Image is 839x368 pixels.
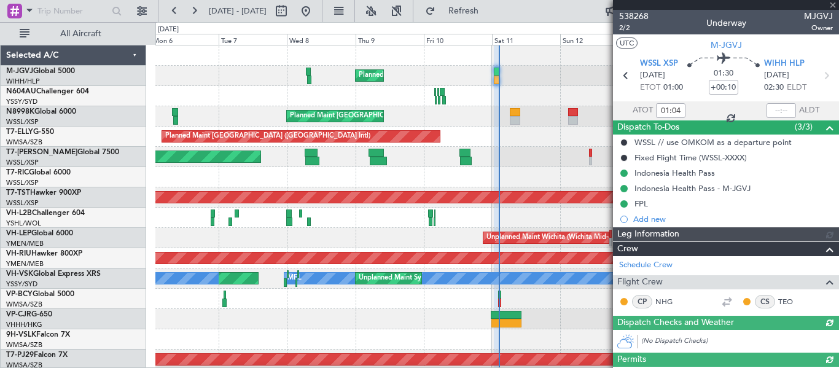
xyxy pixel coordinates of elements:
div: [DATE] [158,25,179,35]
a: TEO [778,296,806,307]
a: VH-RIUHawker 800XP [6,250,82,257]
span: T7-TST [6,189,30,197]
a: NHG [655,296,683,307]
div: CP [632,295,652,308]
a: T7-RICGlobal 6000 [6,169,71,176]
span: WSSL XSP [640,58,678,70]
div: Sat 11 [492,34,560,45]
span: Refresh [438,7,490,15]
div: Sun 12 [560,34,628,45]
a: VH-L2BChallenger 604 [6,209,85,217]
span: N8998K [6,108,34,115]
span: VP-BCY [6,291,33,298]
a: VP-BCYGlobal 5000 [6,291,74,298]
a: 9H-VSLKFalcon 7X [6,331,70,339]
a: YMEN/MEB [6,259,44,268]
a: M-JGVJGlobal 5000 [6,68,75,75]
div: Unplanned Maint Sydney ([PERSON_NAME] Intl) [359,269,510,288]
span: 9H-VSLK [6,331,36,339]
span: WIHH HLP [764,58,805,70]
span: [DATE] [640,69,665,82]
div: Fixed Flight Time (WSSL-XXXX) [634,152,747,163]
span: T7-RIC [6,169,29,176]
div: Planned Maint [GEOGRAPHIC_DATA] (Seletar) [290,107,434,125]
a: YSSY/SYD [6,97,37,106]
span: T7-ELLY [6,128,33,136]
span: VP-CJR [6,311,31,318]
a: VP-CJRG-650 [6,311,52,318]
span: Owner [804,23,833,33]
span: [DATE] [764,69,789,82]
span: All Aircraft [32,29,130,38]
a: T7-PJ29Falcon 7X [6,351,68,359]
span: N604AU [6,88,36,95]
span: (3/3) [795,120,813,133]
div: Planned Maint [GEOGRAPHIC_DATA] ([GEOGRAPHIC_DATA] Intl) [165,127,370,146]
div: Add new [633,214,833,224]
span: Flight Crew [617,275,663,289]
a: YMEN/MEB [6,239,44,248]
span: VH-VSK [6,270,33,278]
div: Fri 10 [424,34,492,45]
a: VHHH/HKG [6,320,42,329]
span: 01:30 [714,68,733,80]
a: WMSA/SZB [6,138,42,147]
a: YSSY/SYD [6,280,37,289]
a: WSSL/XSP [6,117,39,127]
a: N8998KGlobal 6000 [6,108,76,115]
input: Trip Number [37,2,108,20]
span: M-JGVJ [6,68,33,75]
a: YSHL/WOL [6,219,41,228]
div: CS [755,295,775,308]
span: 01:00 [663,82,683,94]
button: All Aircraft [14,24,133,44]
a: Schedule Crew [619,259,673,272]
span: ETOT [640,82,660,94]
a: T7-TSTHawker 900XP [6,189,81,197]
span: Dispatch To-Dos [617,120,679,135]
span: MJGVJ [804,10,833,23]
div: MEL [287,269,302,288]
a: WIHH/HLP [6,77,40,86]
a: N604AUChallenger 604 [6,88,89,95]
div: Wed 8 [287,34,355,45]
span: 2/2 [619,23,649,33]
div: Unplanned Maint Wichita (Wichita Mid-continent) [486,229,639,247]
a: WSSL/XSP [6,198,39,208]
span: 02:30 [764,82,784,94]
a: WSSL/XSP [6,158,39,167]
div: Underway [706,17,746,29]
button: Refresh [419,1,493,21]
div: Tue 7 [219,34,287,45]
a: VH-VSKGlobal Express XRS [6,270,101,278]
span: ELDT [787,82,806,94]
span: Crew [617,242,638,256]
span: ALDT [799,104,819,117]
div: Mon 6 [150,34,219,45]
div: WSSL // use OMKOM as a departure point [634,137,792,147]
span: VH-LEP [6,230,31,237]
a: T7-ELLYG-550 [6,128,54,136]
span: ATOT [633,104,653,117]
span: VH-RIU [6,250,31,257]
span: VH-L2B [6,209,32,217]
button: UTC [616,37,638,49]
div: Indonesia Health Pass [634,168,715,178]
div: FPL [634,198,648,209]
a: WMSA/SZB [6,300,42,309]
span: 538268 [619,10,649,23]
span: M-JGVJ [711,39,742,52]
a: T7-[PERSON_NAME]Global 7500 [6,149,119,156]
span: [DATE] - [DATE] [209,6,267,17]
div: Planned Maint [GEOGRAPHIC_DATA] (Seletar) [359,66,503,85]
div: Indonesia Health Pass - M-JGVJ [634,183,751,194]
div: Thu 9 [356,34,424,45]
span: T7-PJ29 [6,351,34,359]
a: VH-LEPGlobal 6000 [6,230,73,237]
span: T7-[PERSON_NAME] [6,149,77,156]
a: WMSA/SZB [6,340,42,350]
a: WSSL/XSP [6,178,39,187]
